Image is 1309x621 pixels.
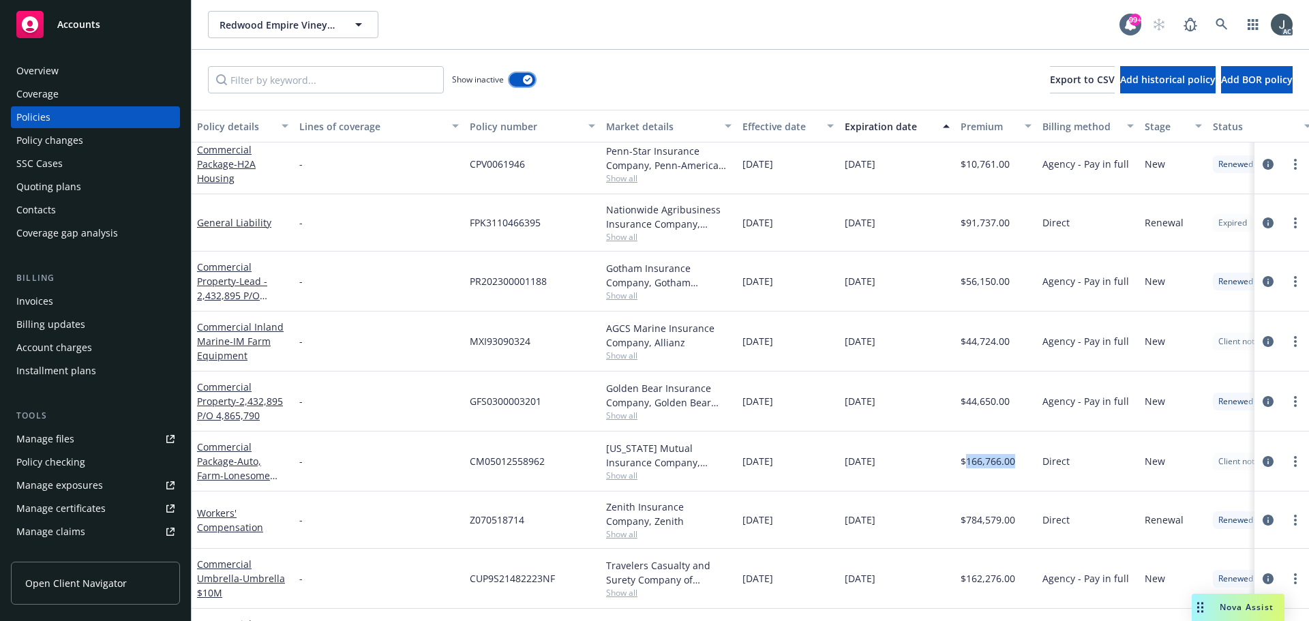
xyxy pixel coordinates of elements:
[961,571,1015,586] span: $162,276.00
[1042,394,1129,408] span: Agency - Pay in full
[1120,73,1216,86] span: Add historical policy
[1287,571,1304,587] a: more
[1208,11,1235,38] a: Search
[961,215,1010,230] span: $91,737.00
[192,110,294,142] button: Policy details
[1221,66,1293,93] button: Add BOR policy
[742,334,773,348] span: [DATE]
[197,506,263,534] a: Workers' Compensation
[16,451,85,473] div: Policy checking
[16,428,74,450] div: Manage files
[845,157,875,171] span: [DATE]
[16,199,56,221] div: Contacts
[11,222,180,244] a: Coverage gap analysis
[606,172,732,184] span: Show all
[1218,395,1253,408] span: Renewed
[1260,156,1276,172] a: circleInformation
[1260,453,1276,470] a: circleInformation
[1145,274,1165,288] span: New
[742,454,773,468] span: [DATE]
[1192,594,1284,621] button: Nova Assist
[16,106,50,128] div: Policies
[470,454,545,468] span: CM05012558962
[197,335,271,362] span: - IM Farm Equipment
[845,513,875,527] span: [DATE]
[299,215,303,230] span: -
[955,110,1037,142] button: Premium
[742,513,773,527] span: [DATE]
[11,153,180,175] a: SSC Cases
[742,394,773,408] span: [DATE]
[606,202,732,231] div: Nationwide Agribusiness Insurance Company, Nationwide Insurance Company
[11,130,180,151] a: Policy changes
[1042,157,1129,171] span: Agency - Pay in full
[470,513,524,527] span: Z070518714
[845,334,875,348] span: [DATE]
[1260,333,1276,350] a: circleInformation
[1287,512,1304,528] a: more
[197,558,285,599] a: Commercial Umbrella
[11,474,180,496] a: Manage exposures
[1145,454,1165,468] span: New
[220,18,337,32] span: Redwood Empire Vineyard Management, Inc.
[1145,119,1187,134] div: Stage
[742,215,773,230] span: [DATE]
[1042,334,1129,348] span: Agency - Pay in full
[961,157,1010,171] span: $10,761.00
[16,176,81,198] div: Quoting plans
[606,470,732,481] span: Show all
[1260,273,1276,290] a: circleInformation
[606,350,732,361] span: Show all
[606,119,717,134] div: Market details
[16,498,106,519] div: Manage certificates
[11,521,180,543] a: Manage claims
[197,440,270,496] a: Commercial Package
[197,455,277,496] span: - Auto, Farm-Lonesome Dove
[16,290,53,312] div: Invoices
[1145,157,1165,171] span: New
[470,334,530,348] span: MXI93090324
[1129,14,1141,26] div: 99+
[16,521,85,543] div: Manage claims
[1260,215,1276,231] a: circleInformation
[961,334,1010,348] span: $44,724.00
[1221,73,1293,86] span: Add BOR policy
[299,394,303,408] span: -
[16,544,80,566] div: Manage BORs
[1218,335,1292,348] span: Client not renewing
[1042,119,1119,134] div: Billing method
[16,314,85,335] div: Billing updates
[197,216,271,229] a: General Liability
[16,130,83,151] div: Policy changes
[16,360,96,382] div: Installment plans
[606,587,732,599] span: Show all
[606,558,732,587] div: Travelers Casualty and Surety Company of America, Travelers Insurance, Amwins
[299,119,444,134] div: Lines of coverage
[11,106,180,128] a: Policies
[470,571,555,586] span: CUP9S21482223NF
[470,215,541,230] span: FPK3110466395
[197,119,273,134] div: Policy details
[1042,274,1129,288] span: Agency - Pay in full
[1239,11,1267,38] a: Switch app
[11,428,180,450] a: Manage files
[464,110,601,142] button: Policy number
[299,334,303,348] span: -
[606,321,732,350] div: AGCS Marine Insurance Company, Allianz
[294,110,464,142] button: Lines of coverage
[1145,394,1165,408] span: New
[299,513,303,527] span: -
[606,261,732,290] div: Gotham Insurance Company, Gotham Insurance Company, Amwins
[1042,513,1070,527] span: Direct
[1145,513,1184,527] span: Renewal
[1042,454,1070,468] span: Direct
[606,410,732,421] span: Show all
[1218,158,1253,170] span: Renewed
[11,176,180,198] a: Quoting plans
[1042,571,1129,586] span: Agency - Pay in full
[1260,512,1276,528] a: circleInformation
[1260,393,1276,410] a: circleInformation
[16,337,92,359] div: Account charges
[1037,110,1139,142] button: Billing method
